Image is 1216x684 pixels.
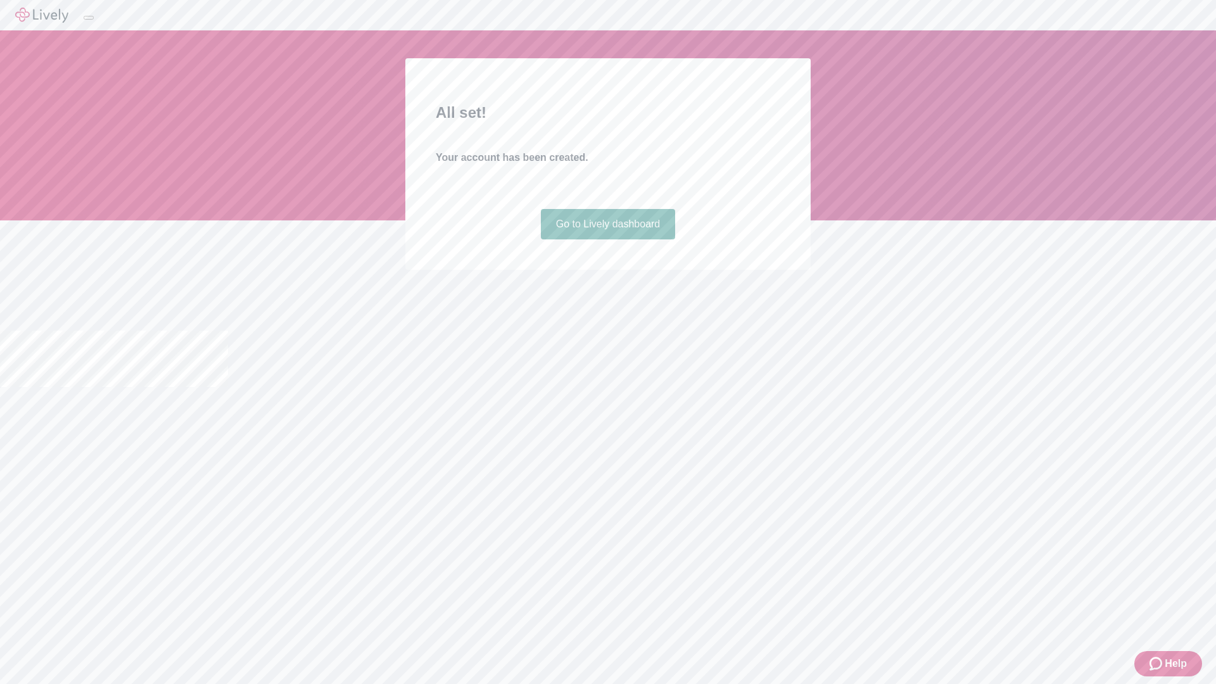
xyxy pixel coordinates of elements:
[436,101,780,124] h2: All set!
[15,8,68,23] img: Lively
[436,150,780,165] h4: Your account has been created.
[84,16,94,20] button: Log out
[1149,656,1165,671] svg: Zendesk support icon
[541,209,676,239] a: Go to Lively dashboard
[1165,656,1187,671] span: Help
[1134,651,1202,676] button: Zendesk support iconHelp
